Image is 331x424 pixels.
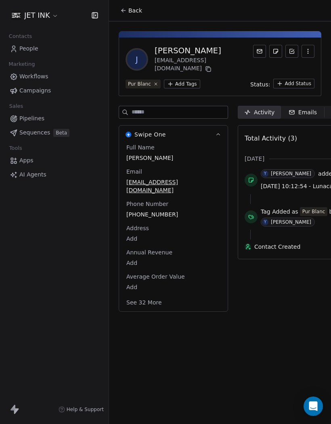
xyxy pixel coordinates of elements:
div: Pur Blanc [128,80,151,88]
span: JET INK [24,10,50,21]
span: Pipelines [19,114,44,123]
div: Swipe OneSwipe One [119,143,228,311]
button: JET INK [10,8,60,22]
button: Add Tags [164,80,200,88]
span: Add [126,235,220,243]
a: SequencesBeta [6,126,102,139]
span: Total Activity (3) [245,134,297,142]
span: Workflows [19,72,48,81]
span: Tools [6,142,25,154]
a: Campaigns [6,84,102,97]
a: Pipelines [6,112,102,125]
span: [DATE] [245,155,264,163]
button: Add Status [273,79,314,88]
div: [PERSON_NAME] [271,219,311,225]
button: Back [115,3,147,18]
div: [EMAIL_ADDRESS][DOMAIN_NAME] [155,56,253,74]
img: Swipe One [126,132,131,137]
span: Add [126,259,220,267]
span: Apps [19,156,34,165]
span: Phone Number [125,200,170,208]
span: [PERSON_NAME] [126,154,220,162]
div: Open Intercom Messenger [304,397,323,416]
button: Swipe OneSwipe One [119,126,228,143]
span: Tag Added [261,208,290,216]
a: Workflows [6,70,102,83]
span: Email [125,168,144,176]
span: [EMAIL_ADDRESS][DOMAIN_NAME] [126,178,220,194]
span: Campaigns [19,86,51,95]
div: Emails [289,108,317,117]
span: Contacts [5,30,36,42]
span: Full Name [125,143,156,151]
span: Swipe One [134,130,166,139]
a: Help & Support [59,406,104,413]
span: Sales [6,100,27,112]
span: Sequences [19,128,50,137]
img: JET%20INK%20Metal.png [11,10,21,20]
a: Apps [6,154,102,167]
div: [PERSON_NAME] [271,171,311,176]
div: [PERSON_NAME] [155,45,253,56]
span: Annual Revenue [125,248,174,256]
div: Y [264,219,266,225]
span: Beta [53,129,69,137]
span: Add [126,283,220,291]
span: AI Agents [19,170,46,179]
a: People [6,42,102,55]
span: Back [128,6,142,15]
span: Address [125,224,151,232]
span: j [127,50,147,69]
span: as [292,208,298,216]
span: Average Order Value [125,273,186,281]
span: Marketing [5,58,38,70]
a: AI Agents [6,168,102,181]
button: See 32 More [122,295,167,310]
span: Help & Support [67,406,104,413]
span: People [19,44,38,53]
span: [PHONE_NUMBER] [126,210,220,218]
div: Y [264,170,266,177]
span: Status: [250,80,270,88]
div: Pur Blanc [302,208,325,215]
